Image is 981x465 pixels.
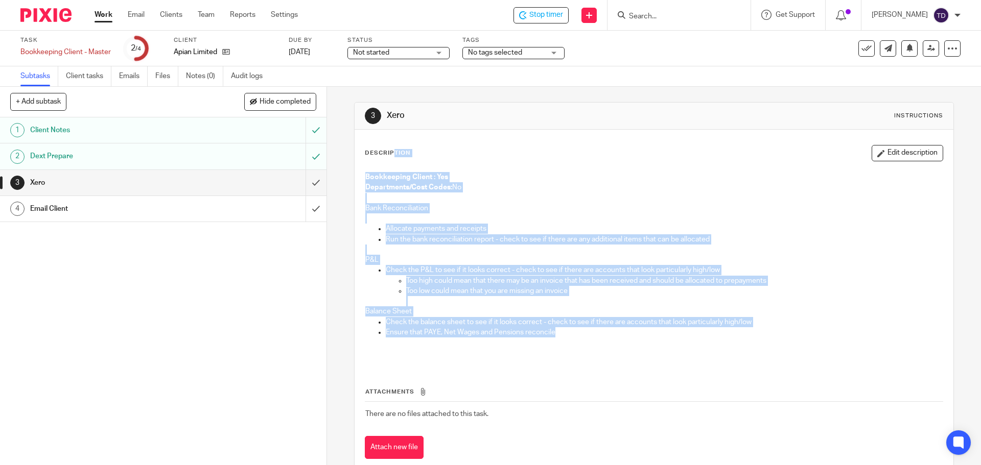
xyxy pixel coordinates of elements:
h1: Xero [30,175,207,190]
a: Emails [119,66,148,86]
img: svg%3E [933,7,949,23]
a: Team [198,10,215,20]
p: Check the P&L to see if it looks correct - check to see if there are accounts that look particula... [386,265,942,275]
div: 3 [10,176,25,190]
p: Balance Sheet [365,306,942,316]
p: Allocate payments and receipts [386,224,942,234]
p: Run the bank reconciliation report - check to see if there are any additional items that can be a... [386,234,942,244]
h1: Email Client [30,201,207,216]
p: Bank Reconciliation [365,203,942,213]
label: Status [347,36,450,44]
div: Instructions [894,112,943,120]
p: Too high could mean that there may be an invoice that has been received and should be allocated t... [406,276,942,286]
label: Tags [462,36,565,44]
button: Attach new file [365,436,424,459]
input: Search [628,12,720,21]
a: Work [95,10,112,20]
strong: Bookkeeping Client : Yes [365,174,448,181]
span: There are no files attached to this task. [365,410,488,418]
small: /4 [135,46,141,52]
span: Not started [353,49,389,56]
a: Files [155,66,178,86]
span: No tags selected [468,49,522,56]
span: Attachments [365,389,414,395]
span: Hide completed [260,98,311,106]
p: No [365,182,942,192]
a: Client tasks [66,66,111,86]
h1: Dext Prepare [30,149,207,164]
a: Reports [230,10,255,20]
span: Get Support [776,11,815,18]
p: Check the balance sheet to see if it looks correct - check to see if there are accounts that look... [386,317,942,327]
span: Stop timer [529,10,563,20]
button: Hide completed [244,93,316,110]
a: Subtasks [20,66,58,86]
button: Edit description [872,145,943,161]
img: Pixie [20,8,72,22]
div: 1 [10,123,25,137]
p: Apian Limited [174,47,217,57]
div: 3 [365,108,381,124]
p: P&L [365,255,942,265]
span: [DATE] [289,48,310,56]
p: Description [365,149,410,157]
h1: Xero [387,110,676,121]
label: Task [20,36,111,44]
button: + Add subtask [10,93,66,110]
div: 2 [131,42,141,54]
a: Email [128,10,145,20]
a: Settings [271,10,298,20]
label: Due by [289,36,335,44]
div: Bookkeeping Client - Master [20,47,111,57]
a: Notes (0) [186,66,223,86]
label: Client [174,36,276,44]
div: 2 [10,150,25,164]
a: Clients [160,10,182,20]
strong: Departments/Cost Codes: [365,184,452,191]
div: 4 [10,202,25,216]
a: Audit logs [231,66,270,86]
p: Too low could mean that you are missing an invoice [406,286,942,296]
div: Apian Limited - Bookkeeping Client - Master [513,7,569,23]
p: Ensure that PAYE, Net Wages and Pensions reconcile [386,327,942,337]
h1: Client Notes [30,123,207,138]
p: [PERSON_NAME] [872,10,928,20]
